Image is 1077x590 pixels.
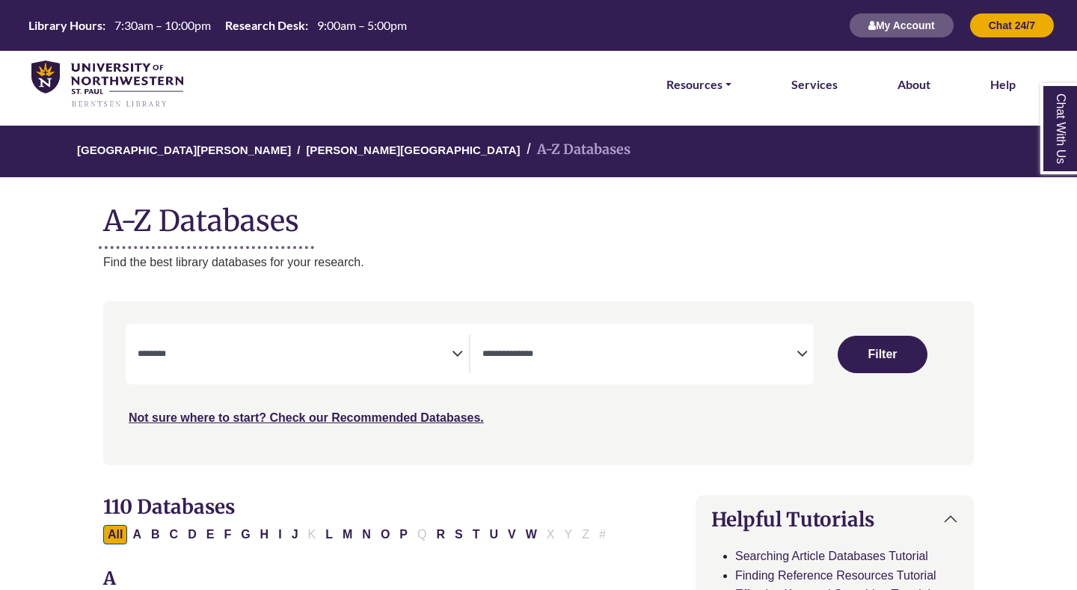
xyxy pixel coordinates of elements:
[482,349,797,361] textarea: Search
[103,126,974,177] nav: breadcrumb
[129,411,484,424] a: Not sure where to start? Check our Recommended Databases.
[432,525,449,544] button: Filter Results R
[219,17,309,33] th: Research Desk:
[274,525,286,544] button: Filter Results I
[450,525,467,544] button: Filter Results S
[165,525,183,544] button: Filter Results C
[735,550,928,562] a: Searching Article Databases Tutorial
[22,17,413,34] a: Hours Today
[338,525,357,544] button: Filter Results M
[696,496,973,543] button: Helpful Tutorials
[990,75,1016,94] a: Help
[358,525,375,544] button: Filter Results N
[838,336,927,373] button: Submit for Search Results
[202,525,219,544] button: Filter Results E
[317,18,407,32] span: 9:00am – 5:00pm
[31,61,183,109] img: library_home
[468,525,485,544] button: Filter Results T
[521,139,630,161] li: A-Z Databases
[503,525,521,544] button: Filter Results V
[485,525,503,544] button: Filter Results U
[666,75,731,94] a: Resources
[256,525,274,544] button: Filter Results H
[103,525,127,544] button: All
[103,527,612,540] div: Alpha-list to filter by first letter of database name
[114,18,211,32] span: 7:30am – 10:00pm
[849,13,954,38] button: My Account
[521,525,541,544] button: Filter Results W
[306,141,520,156] a: [PERSON_NAME][GEOGRAPHIC_DATA]
[897,75,930,94] a: About
[77,141,291,156] a: [GEOGRAPHIC_DATA][PERSON_NAME]
[147,525,165,544] button: Filter Results B
[969,19,1055,31] a: Chat 24/7
[395,525,412,544] button: Filter Results P
[138,349,452,361] textarea: Search
[321,525,337,544] button: Filter Results L
[287,525,303,544] button: Filter Results J
[103,301,974,464] nav: Search filters
[103,192,974,238] h1: A-Z Databases
[735,569,936,582] a: Finding Reference Resources Tutorial
[103,253,974,272] p: Find the best library databases for your research.
[236,525,254,544] button: Filter Results G
[22,17,106,33] th: Library Hours:
[22,17,413,31] table: Hours Today
[376,525,394,544] button: Filter Results O
[969,13,1055,38] button: Chat 24/7
[103,494,235,519] span: 110 Databases
[791,75,838,94] a: Services
[849,19,954,31] a: My Account
[128,525,146,544] button: Filter Results A
[219,525,236,544] button: Filter Results F
[183,525,201,544] button: Filter Results D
